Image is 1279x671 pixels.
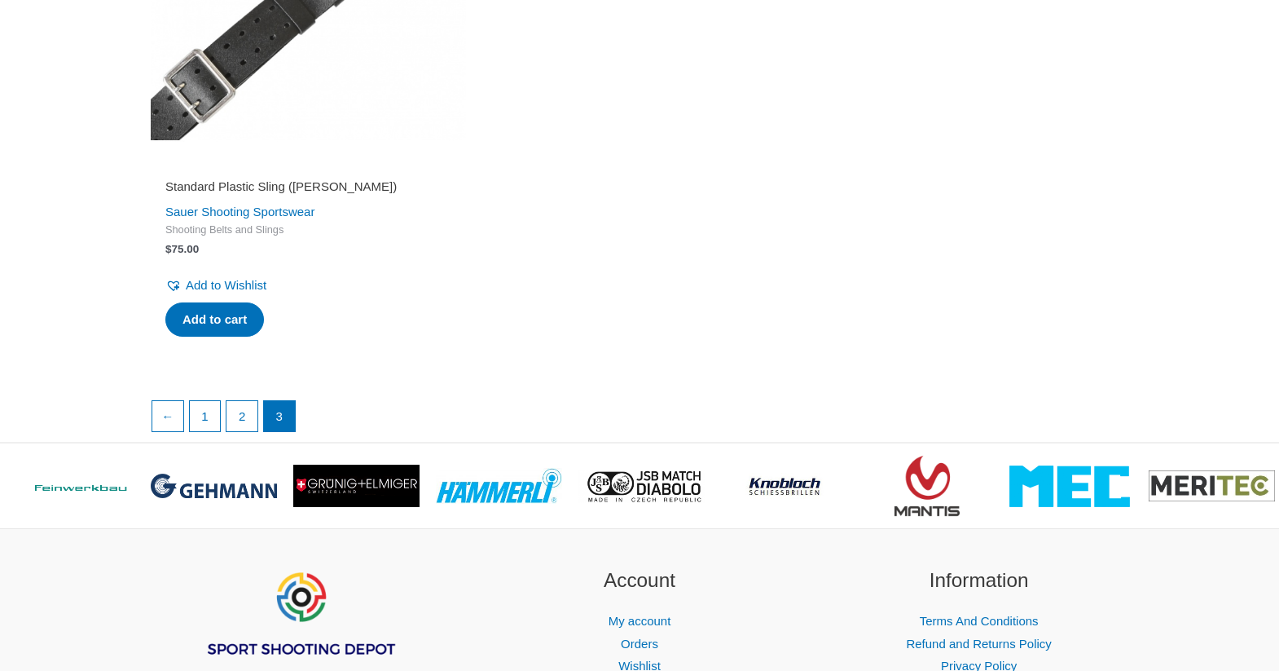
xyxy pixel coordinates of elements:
[152,401,183,432] a: ←
[165,223,451,237] span: Shooting Belts and Slings
[490,566,789,596] h2: Account
[165,243,199,255] bdi: 75.00
[190,401,221,432] a: Page 1
[906,637,1051,651] a: Refund and Returns Policy
[829,566,1128,596] h2: Information
[165,243,172,255] span: $
[165,205,314,219] a: Sauer Shooting Sportswear
[226,401,257,432] a: Page 2
[609,614,671,628] a: My account
[186,278,266,292] span: Add to Wishlist
[165,156,451,175] iframe: Customer reviews powered by Trustpilot
[621,637,658,651] a: Orders
[165,179,451,201] a: Standard Plastic Sling ([PERSON_NAME])
[920,614,1039,628] a: Terms And Conditions
[264,401,295,432] span: Page 3
[151,400,1128,441] nav: Product Pagination
[165,302,264,337] a: Add to cart: “Standard Plastic Sling (SAUER)”
[165,179,451,195] h2: Standard Plastic Sling ([PERSON_NAME])
[165,274,266,297] a: Add to Wishlist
